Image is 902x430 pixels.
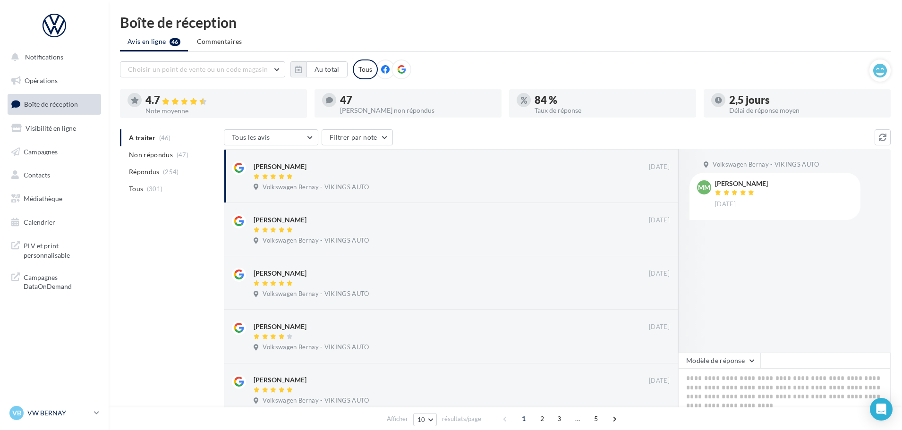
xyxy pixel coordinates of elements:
span: [DATE] [649,323,670,331]
div: [PERSON_NAME] [715,180,768,187]
div: 2,5 jours [729,95,883,105]
a: VB VW BERNAY [8,404,101,422]
span: Volkswagen Bernay - VIKINGS AUTO [713,160,819,169]
span: Calendrier [24,218,55,226]
div: 84 % [535,95,689,105]
div: Délai de réponse moyen [729,107,883,114]
span: (254) [163,168,179,176]
span: [DATE] [715,200,736,209]
span: Boîte de réception [24,100,78,108]
span: ... [570,411,585,426]
span: Non répondus [129,150,173,160]
button: Choisir un point de vente ou un code magasin [120,61,285,77]
div: [PERSON_NAME] [254,322,306,331]
button: Au total [290,61,348,77]
div: Boîte de réception [120,15,891,29]
span: 5 [588,411,604,426]
span: [DATE] [649,163,670,171]
span: Campagnes DataOnDemand [24,271,97,291]
div: 47 [340,95,494,105]
span: Volkswagen Bernay - VIKINGS AUTO [263,236,369,245]
span: [DATE] [649,270,670,278]
span: 1 [516,411,531,426]
div: Taux de réponse [535,107,689,114]
div: Note moyenne [145,108,299,114]
span: Médiathèque [24,194,62,202]
a: Médiathèque [6,189,103,209]
span: Commentaires [197,37,242,45]
div: [PERSON_NAME] [254,269,306,278]
button: Au total [306,61,348,77]
span: 10 [417,416,425,423]
span: Visibilité en ligne [26,124,76,132]
button: Modèle de réponse [678,353,760,369]
span: Répondus [129,167,160,177]
span: Volkswagen Bernay - VIKINGS AUTO [263,290,369,298]
span: Opérations [25,76,58,84]
span: Tous [129,184,143,194]
span: 3 [552,411,567,426]
div: Tous [353,59,378,79]
span: résultats/page [442,414,481,423]
span: Afficher [387,414,408,423]
span: PLV et print personnalisable [24,239,97,260]
div: [PERSON_NAME] [254,162,306,171]
span: Contacts [24,171,50,179]
button: Filtrer par note [322,129,393,145]
span: VB [12,408,21,418]
span: Notifications [25,53,63,61]
a: Campagnes DataOnDemand [6,267,103,295]
div: [PERSON_NAME] non répondus [340,107,494,114]
p: VW BERNAY [27,408,90,418]
a: Opérations [6,71,103,91]
div: Open Intercom Messenger [870,398,893,421]
span: Volkswagen Bernay - VIKINGS AUTO [263,396,369,405]
div: [PERSON_NAME] [254,215,306,225]
span: (301) [147,185,163,193]
span: MM [698,183,710,192]
a: Contacts [6,165,103,185]
a: Visibilité en ligne [6,118,103,138]
button: Tous les avis [224,129,318,145]
span: Volkswagen Bernay - VIKINGS AUTO [263,183,369,192]
div: [PERSON_NAME] [254,375,306,385]
span: [DATE] [649,377,670,385]
span: Volkswagen Bernay - VIKINGS AUTO [263,343,369,352]
span: Choisir un point de vente ou un code magasin [128,65,268,73]
span: Tous les avis [232,133,270,141]
div: 4.7 [145,95,299,106]
a: Campagnes [6,142,103,162]
button: Notifications [6,47,99,67]
span: 2 [535,411,550,426]
span: Campagnes [24,147,58,155]
a: Calendrier [6,212,103,232]
a: PLV et print personnalisable [6,236,103,263]
span: (47) [177,151,188,159]
a: Boîte de réception [6,94,103,114]
span: [DATE] [649,216,670,225]
button: 10 [413,413,437,426]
